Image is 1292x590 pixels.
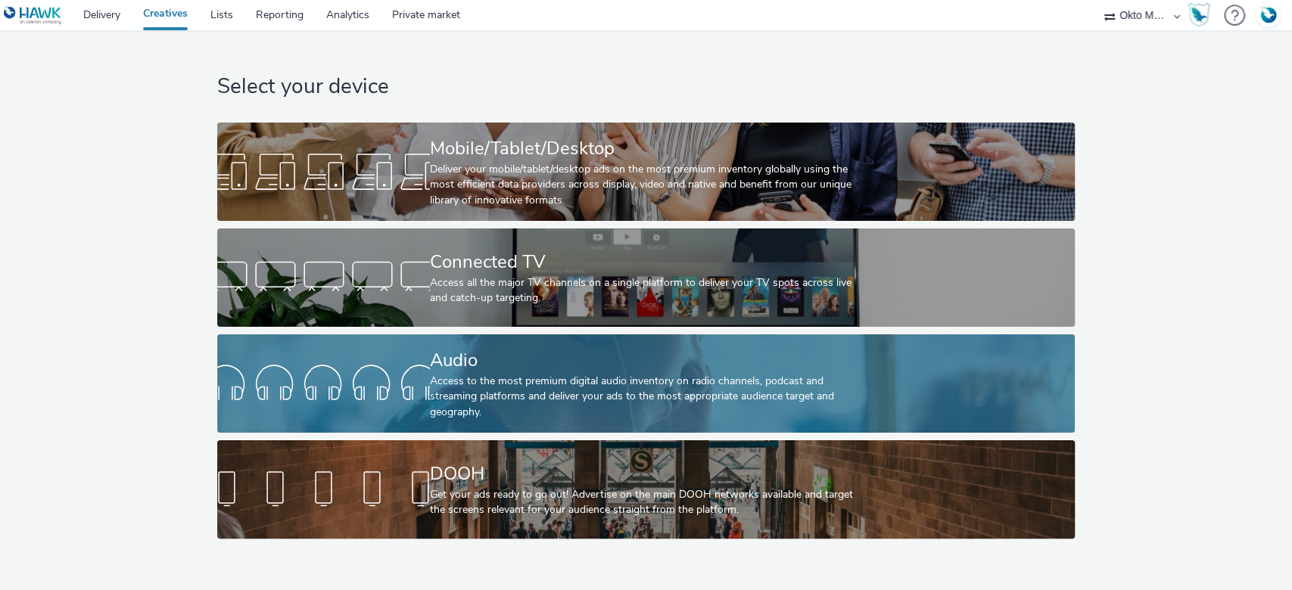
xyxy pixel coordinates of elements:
[217,440,1075,539] a: DOOHGet your ads ready to go out! Advertise on the main DOOH networks available and target the sc...
[1188,3,1210,27] img: Hawk Academy
[430,461,856,487] div: DOOH
[430,487,856,518] div: Get your ads ready to go out! Advertise on the main DOOH networks available and target the screen...
[1257,4,1280,26] img: Account FR
[430,374,856,420] div: Access to the most premium digital audio inventory on radio channels, podcast and streaming platf...
[217,334,1075,433] a: AudioAccess to the most premium digital audio inventory on radio channels, podcast and streaming ...
[430,275,856,306] div: Access all the major TV channels on a single platform to deliver your TV spots across live and ca...
[430,135,856,162] div: Mobile/Tablet/Desktop
[430,249,856,275] div: Connected TV
[217,123,1075,221] a: Mobile/Tablet/DesktopDeliver your mobile/tablet/desktop ads on the most premium inventory globall...
[217,73,1075,101] h1: Select your device
[430,347,856,374] div: Audio
[1188,3,1216,27] a: Hawk Academy
[430,162,856,208] div: Deliver your mobile/tablet/desktop ads on the most premium inventory globally using the most effi...
[4,6,62,25] img: undefined Logo
[217,228,1075,327] a: Connected TVAccess all the major TV channels on a single platform to deliver your TV spots across...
